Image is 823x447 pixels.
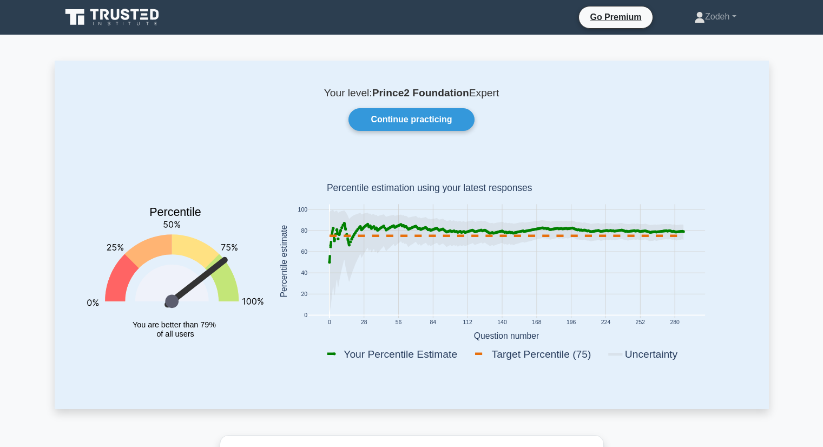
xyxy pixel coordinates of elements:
a: Go Premium [583,10,648,24]
text: 100 [298,207,307,213]
text: 0 [327,320,331,326]
p: Your level: Expert [81,87,743,100]
text: 140 [497,320,507,326]
text: Percentile estimate [279,225,288,298]
text: 0 [304,313,307,319]
text: 196 [566,320,576,326]
text: 112 [463,320,472,326]
a: Zodeh [668,6,762,28]
text: Question number [473,331,539,340]
a: Continue practicing [348,108,474,131]
text: 224 [601,320,610,326]
text: 28 [360,320,367,326]
text: 84 [430,320,436,326]
text: 56 [395,320,401,326]
text: Percentile estimation using your latest responses [326,183,532,194]
text: 40 [301,270,307,276]
text: 60 [301,249,307,255]
text: 168 [532,320,542,326]
text: 80 [301,228,307,234]
text: 252 [635,320,645,326]
text: 280 [670,320,680,326]
tspan: of all users [156,330,194,338]
text: 20 [301,291,307,297]
tspan: You are better than 79% [133,320,216,329]
b: Prince2 Foundation [372,87,469,98]
text: Percentile [149,206,201,219]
